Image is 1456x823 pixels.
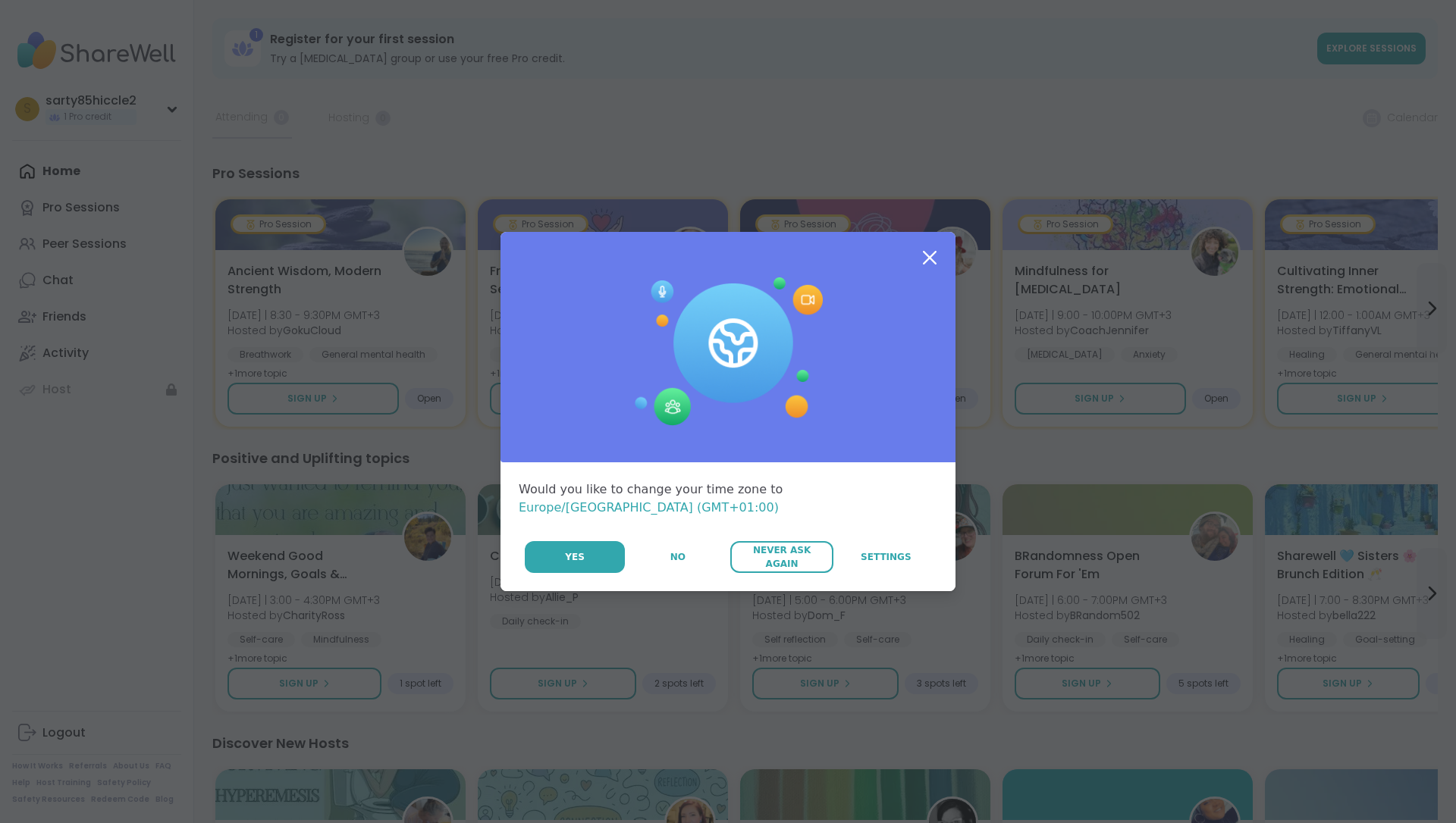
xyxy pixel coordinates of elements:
a: Settings [835,541,937,573]
span: Europe/[GEOGRAPHIC_DATA] (GMT+01:00) [519,500,779,515]
span: Settings [861,550,912,564]
button: No [626,541,729,573]
button: Yes [525,541,625,573]
img: Session Experience [633,277,823,426]
div: Would you like to change your time zone to [519,480,937,517]
button: Never Ask Again [730,541,833,573]
span: Yes [565,550,585,564]
span: Never Ask Again [738,543,825,571]
span: No [670,550,686,564]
